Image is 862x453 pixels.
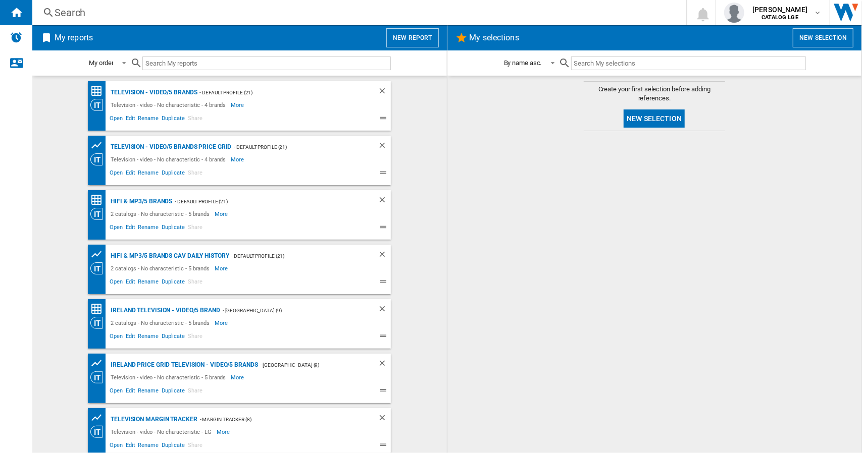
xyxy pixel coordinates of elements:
span: More [231,371,245,383]
span: Share [186,440,204,452]
div: - Default profile (21) [231,141,358,153]
span: Rename [136,331,160,344]
div: Category View [90,426,108,438]
span: Edit [124,168,137,180]
div: Price Matrix [90,303,108,315]
span: More [217,426,231,438]
div: - margin tracker (8) [197,413,358,426]
span: Rename [136,168,160,180]
div: Delete [378,195,391,208]
h2: My selections [468,28,521,47]
span: Share [186,277,204,289]
span: [PERSON_NAME] [752,5,807,15]
div: Product prices grid [90,248,108,261]
span: Duplicate [160,277,186,289]
span: Share [186,168,204,180]
input: Search My selections [571,56,806,70]
div: Category View [90,153,108,165]
div: - Default profile (21) [229,250,358,262]
div: My order [89,59,113,67]
div: By name asc. [504,59,542,67]
span: Share [186,222,204,235]
button: New selection [624,109,685,128]
span: Open [108,114,124,126]
span: Share [186,114,204,126]
span: Share [186,386,204,398]
span: Open [108,168,124,180]
div: Category View [90,208,108,220]
div: 2 catalogs - No characteristic - 5 brands [108,208,215,220]
div: Delete [378,141,391,153]
span: Rename [136,277,160,289]
span: More [231,153,245,165]
span: Open [108,440,124,452]
div: Delete [378,304,391,317]
div: Television - video/5 brands price grid [108,141,231,153]
span: Rename [136,440,160,452]
img: profile.jpg [724,3,744,23]
div: Price Matrix [90,194,108,206]
div: Delete [378,413,391,426]
span: Rename [136,114,160,126]
div: Product prices grid [90,139,108,152]
div: Television - video - No characteristic - 5 brands [108,371,231,383]
div: - Default profile (21) [197,86,358,99]
div: 2 catalogs - No characteristic - 5 brands [108,262,215,274]
span: Open [108,331,124,344]
span: Share [186,331,204,344]
span: More [231,99,245,111]
div: Category View [90,262,108,274]
img: alerts-logo.svg [10,31,22,43]
div: Price Matrix [90,85,108,97]
span: Duplicate [160,386,186,398]
span: Edit [124,114,137,126]
div: Delete [378,250,391,262]
span: Open [108,222,124,235]
span: Open [108,277,124,289]
span: Rename [136,222,160,235]
span: Duplicate [160,331,186,344]
div: - [GEOGRAPHIC_DATA] (9) [220,304,358,317]
div: Hifi & mp3/5 brands CAV Daily History [108,250,229,262]
b: CATALOG LGE [762,14,798,21]
span: Duplicate [160,114,186,126]
div: Television - video - No characteristic - 4 brands [108,99,231,111]
div: Product prices grid [90,357,108,370]
div: IRELAND Price grid Television - video/5 brands [108,359,258,371]
div: Category View [90,99,108,111]
div: 2 catalogs - No characteristic - 5 brands [108,317,215,329]
div: Search [55,6,660,20]
div: Hifi & mp3/5 brands [108,195,172,208]
div: Product prices grid [90,412,108,424]
span: Edit [124,277,137,289]
span: Open [108,386,124,398]
span: Duplicate [160,168,186,180]
div: Television - video/5 brands [108,86,197,99]
div: - [GEOGRAPHIC_DATA] (9) [258,359,358,371]
span: Edit [124,331,137,344]
span: Edit [124,386,137,398]
div: Television margin tracker [108,413,197,426]
span: Duplicate [160,222,186,235]
div: IRELAND Television - video/5 brand [108,304,220,317]
div: - Default profile (21) [172,195,358,208]
span: More [215,262,229,274]
span: More [215,208,229,220]
input: Search My reports [142,56,391,70]
h2: My reports [53,28,95,47]
button: New selection [793,28,853,47]
div: Delete [378,359,391,371]
span: Rename [136,386,160,398]
div: Category View [90,317,108,329]
span: Create your first selection before adding references. [584,85,725,103]
span: Edit [124,440,137,452]
div: Category View [90,371,108,383]
span: Edit [124,222,137,235]
div: Delete [378,86,391,99]
div: Television - video - No characteristic - LG [108,426,217,438]
span: Duplicate [160,440,186,452]
button: New report [386,28,438,47]
span: More [215,317,229,329]
div: Television - video - No characteristic - 4 brands [108,153,231,165]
